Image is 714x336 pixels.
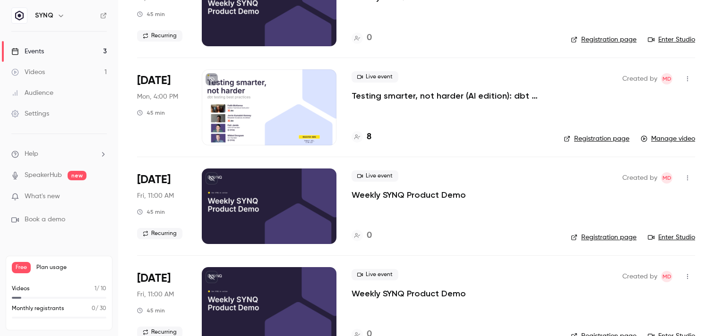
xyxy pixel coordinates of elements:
[648,35,695,44] a: Enter Studio
[95,193,107,201] iframe: Noticeable Trigger
[352,189,466,201] a: Weekly SYNQ Product Demo
[137,172,171,187] span: [DATE]
[367,229,372,242] h4: 0
[11,67,45,77] div: Videos
[641,134,695,143] a: Manage video
[137,30,182,42] span: Recurring
[352,32,372,44] a: 0
[661,271,672,282] span: Mikkel Dengsoee
[11,88,53,98] div: Audience
[352,90,549,101] a: Testing smarter, not harder (AI edition): dbt testing best practices
[25,192,60,202] span: What's new
[571,35,637,44] a: Registration page
[35,11,53,20] h6: SYNQ
[95,286,96,292] span: 1
[352,229,372,242] a: 0
[367,32,372,44] h4: 0
[648,233,695,242] a: Enter Studio
[137,109,165,117] div: 45 min
[25,215,65,225] span: Book a demo
[137,10,165,18] div: 45 min
[137,271,171,286] span: [DATE]
[137,228,182,239] span: Recurring
[95,285,106,293] p: / 10
[137,208,165,216] div: 45 min
[92,304,106,313] p: / 30
[12,8,27,23] img: SYNQ
[36,264,106,271] span: Plan usage
[661,73,672,84] span: Mikkel Dengsoee
[352,269,398,280] span: Live event
[662,271,671,282] span: MD
[12,304,64,313] p: Monthly registrants
[137,73,171,88] span: [DATE]
[137,191,174,201] span: Fri, 11:00 AM
[25,170,62,180] a: SpeakerHub
[662,172,671,184] span: MD
[352,71,398,83] span: Live event
[11,149,107,159] li: help-dropdown-opener
[137,168,187,244] div: Aug 1 Fri, 11:00 AM (Europe/Copenhagen)
[622,73,657,84] span: Created by
[25,149,38,159] span: Help
[661,172,672,184] span: Mikkel Dengsoee
[12,285,30,293] p: Videos
[564,134,629,143] a: Registration page
[352,131,371,143] a: 8
[367,131,371,143] h4: 8
[12,262,31,273] span: Free
[137,69,187,145] div: Aug 4 Mon, 4:00 PM (Europe/Copenhagen)
[68,171,86,180] span: new
[352,288,466,299] a: Weekly SYNQ Product Demo
[92,306,95,311] span: 0
[137,92,178,101] span: Mon, 4:00 PM
[622,172,657,184] span: Created by
[11,47,44,56] div: Events
[137,307,165,314] div: 45 min
[352,170,398,182] span: Live event
[571,233,637,242] a: Registration page
[662,73,671,84] span: MD
[622,271,657,282] span: Created by
[137,290,174,299] span: Fri, 11:00 AM
[11,109,49,118] div: Settings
